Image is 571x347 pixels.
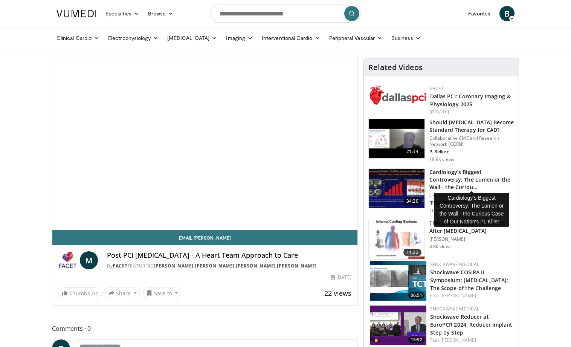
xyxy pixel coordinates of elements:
span: Comments 0 [52,324,358,333]
a: Business [387,31,425,46]
img: VuMedi Logo [56,10,96,17]
a: Browse [144,6,178,21]
a: [PERSON_NAME] [440,292,476,299]
h3: Should [MEDICAL_DATA] Become Standard Therapy for CAD? [429,119,514,134]
p: [PERSON_NAME] [429,200,514,206]
img: 939357b5-304e-4393-95de-08c51a3c5e2a.png.150x105_q85_autocrop_double_scale_upscale_version-0.2.png [370,85,426,105]
a: B [499,6,515,21]
a: M [80,251,98,269]
a: [MEDICAL_DATA] [163,31,221,46]
a: Thumbs Up [58,287,102,299]
a: Dallas PCI: Coronary Imaging & Physiology 2025 [430,93,511,108]
img: d453240d-5894-4336-be61-abca2891f366.150x105_q85_crop-smart_upscale.jpg [369,169,424,208]
p: [PERSON_NAME] [429,236,514,242]
a: FACET [430,85,444,92]
span: 21:34 [403,148,421,155]
div: By FEATURING , , , [107,263,351,269]
span: 15:52 [408,336,424,343]
span: 34:20 [403,197,421,205]
a: [PERSON_NAME] [154,263,194,269]
a: [PERSON_NAME] [440,337,476,343]
a: 11:22 Therapeutic [MEDICAL_DATA] After [MEDICAL_DATA] [PERSON_NAME] 8.8K views [368,220,514,260]
a: Interventional Cardio [257,31,325,46]
button: Save to [143,287,182,299]
p: Cedars Sinai [429,193,514,199]
a: FACET [113,263,128,269]
a: Peripheral Vascular [325,31,387,46]
a: Shockwave Medical [430,261,479,268]
button: Share [105,287,140,299]
span: 11:22 [403,249,421,256]
div: Feat. [430,292,513,299]
a: [PERSON_NAME] [236,263,276,269]
img: FACET [58,251,77,269]
a: Clinical Cardio [52,31,104,46]
a: Shockwave Medical [430,306,479,312]
div: Feat. [430,337,513,344]
p: 10.7K views [429,208,454,214]
a: Shockwave COSIRA II Symposium: [MEDICAL_DATA]: The Scope of the Challenge [430,269,508,292]
p: 19.9K views [429,156,454,162]
a: [PERSON_NAME] [277,263,317,269]
h3: Therapeutic [MEDICAL_DATA] After [MEDICAL_DATA] [429,220,514,235]
div: [DATE] [331,274,351,281]
a: Specialties [101,6,144,21]
a: Favorites [464,6,495,21]
span: 06:51 [408,292,424,299]
img: c35ce14a-3a80-4fd3-b91e-c59d4b4f33e6.150x105_q85_crop-smart_upscale.jpg [370,261,426,301]
a: Email [PERSON_NAME] [52,230,357,245]
img: fadbcca3-3c72-4f96-a40d-f2c885e80660.150x105_q85_crop-smart_upscale.jpg [370,306,426,345]
a: Shockwave Reducer at EuroPCR 2024: Reducer Implant Step by Step [430,313,513,336]
video-js: Video Player [52,58,357,230]
a: 06:51 [370,261,426,301]
p: P. Ridker [429,149,514,155]
p: 8.8K views [429,244,452,250]
input: Search topics, interventions [210,5,361,23]
a: Imaging [221,31,257,46]
div: Cardiology’s Biggest Controversy: The Lumen or the Wall - the Curious Case of Our Nation's #1 Killer [434,193,509,227]
a: 21:34 Should [MEDICAL_DATA] Become Standard Therapy for CAD? Collaborative CME and Research Netwo... [368,119,514,162]
span: 22 views [324,289,351,298]
h3: Cardiology’s Biggest Controversy: The Lumen or the Wall - the Curiou… [429,168,514,191]
p: Collaborative CME and Research Network (CCRN) [429,135,514,147]
a: Electrophysiology [104,31,163,46]
a: 15:52 [370,306,426,345]
a: 34:20 Cardiology’s Biggest Controversy: The Lumen or the Wall - the Curiou… Cedars Sinai [PERSON_... [368,168,514,214]
img: 243698_0002_1.png.150x105_q85_crop-smart_upscale.jpg [369,220,424,259]
h4: Post PCI [MEDICAL_DATA] - A Heart Team Approach to Care [107,251,351,260]
img: eb63832d-2f75-457d-8c1a-bbdc90eb409c.150x105_q85_crop-smart_upscale.jpg [369,119,424,158]
h4: Related Videos [368,63,423,72]
a: [PERSON_NAME] [195,263,235,269]
div: [DATE] [430,109,513,115]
